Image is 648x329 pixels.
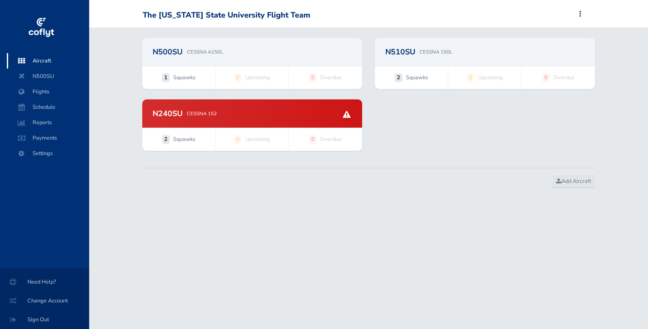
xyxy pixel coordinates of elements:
[10,312,79,327] span: Sign Out
[385,48,415,56] h2: N510SU
[552,175,595,188] a: Add Aircraft
[162,135,170,144] strong: 2
[553,73,575,82] span: Overdue
[173,135,195,144] span: Squawks
[375,38,595,89] a: N510SU CESSNA 150L 2 Squawks 0 Upcoming 0 Overdue
[420,48,452,56] p: CESSNA 150L
[15,53,81,69] span: Aircraft
[10,274,79,290] span: Need Help?
[478,73,503,82] span: Upcoming
[27,15,55,41] img: coflyt logo
[309,73,317,82] strong: 0
[162,73,170,82] strong: 1
[153,110,183,117] h2: N240SU
[320,73,342,82] span: Overdue
[187,110,217,117] p: CESSNA 152
[15,130,81,146] span: Payments
[556,177,591,185] span: Add Aircraft
[406,73,428,82] span: Squawks
[320,135,342,144] span: Overdue
[15,99,81,115] span: Schedule
[234,135,242,144] strong: 0
[143,11,310,20] div: The [US_STATE] State University Flight Team
[153,48,183,56] h2: N500SU
[467,73,474,82] strong: 0
[395,73,402,82] strong: 2
[234,73,242,82] strong: 0
[15,146,81,161] span: Settings
[309,135,317,144] strong: 0
[15,69,81,84] span: N500SU
[15,115,81,130] span: Reports
[542,73,550,82] strong: 0
[187,48,223,56] p: CESSNA A150L
[173,73,195,82] span: Squawks
[245,135,270,144] span: Upcoming
[15,84,81,99] span: Flights
[245,73,270,82] span: Upcoming
[142,38,362,89] a: N500SU CESSNA A150L 1 Squawks 0 Upcoming 0 Overdue
[142,99,362,151] a: N240SU CESSNA 152 2 Squawks 0 Upcoming 0 Overdue
[10,293,79,308] span: Change Account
